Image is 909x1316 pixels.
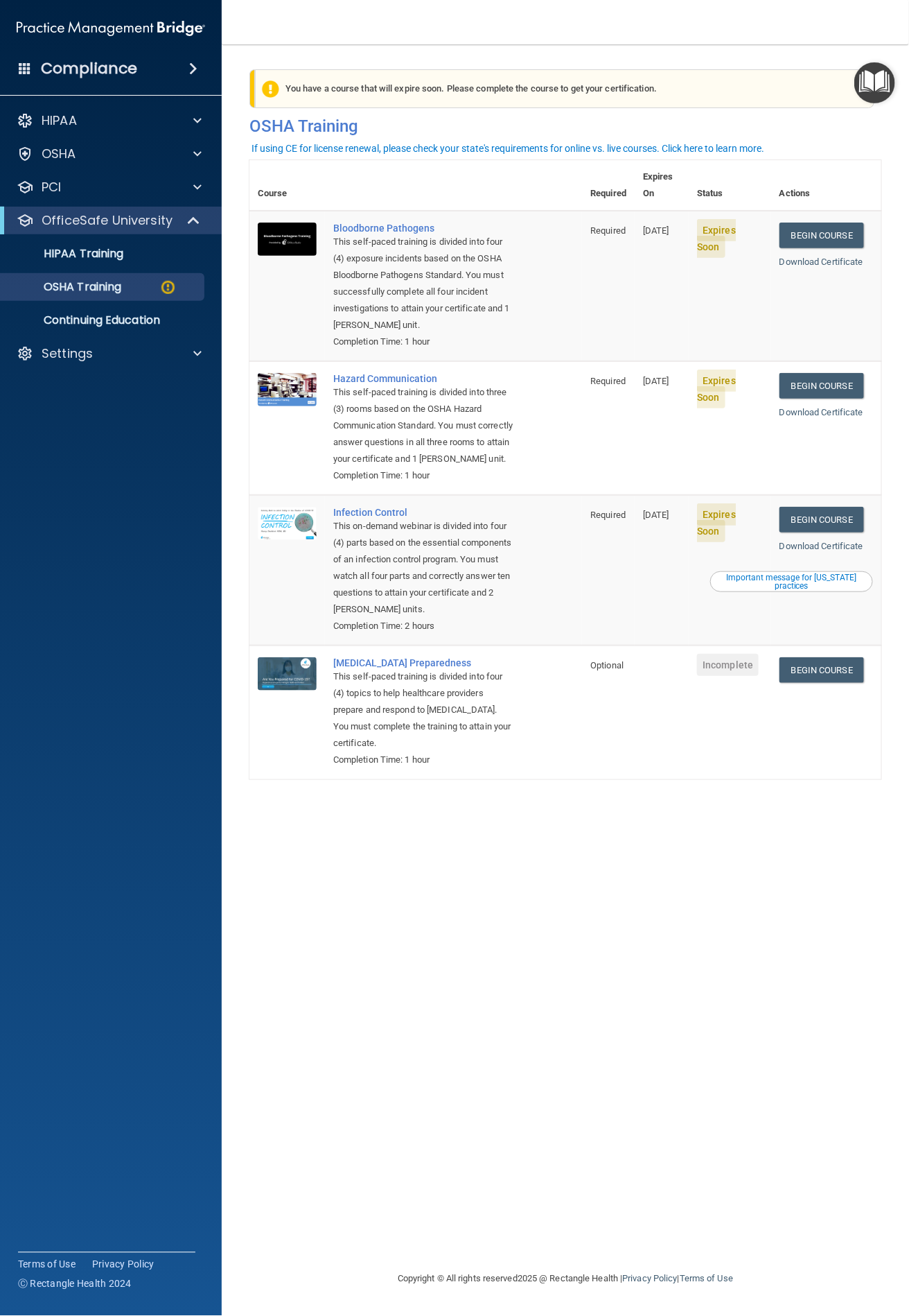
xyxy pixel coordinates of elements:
a: Settings [17,345,202,362]
div: Completion Time: 2 hours [333,618,513,634]
th: Required [582,160,635,211]
p: PCI [42,179,61,196]
span: Ⓒ Rectangle Health 2024 [18,1277,132,1291]
a: Begin Course [779,657,864,683]
button: If using CE for license renewal, please check your state's requirements for online vs. live cours... [249,141,766,155]
span: Required [590,510,626,520]
p: OSHA Training [9,280,121,294]
th: Status [689,160,771,211]
div: This self-paced training is divided into four (4) exposure incidents based on the OSHA Bloodborne... [333,234,513,334]
p: Settings [42,345,93,362]
p: HIPAA [42,112,77,129]
span: [DATE] [643,376,669,386]
button: Read this if you are a dental practitioner in the state of CA [710,571,873,592]
a: Download Certificate [779,541,863,551]
a: Begin Course [779,373,864,399]
a: Hazard Communication [333,373,513,384]
div: If using CE for license renewal, please check your state's requirements for online vs. live cours... [251,144,764,153]
a: Begin Course [779,507,864,533]
p: Continuing Education [9,313,198,327]
a: Infection Control [333,507,513,518]
th: Course [249,160,325,211]
a: [MEDICAL_DATA] Preparedness [333,657,513,668]
span: Required [590,376,626,386]
a: Terms of Use [18,1258,76,1272]
img: PMB logo [17,15,205,42]
a: Bloodborne Pathogens [333,223,513,234]
div: Important message for [US_STATE] practices [712,573,871,590]
a: OfficeSafe University [17,212,201,229]
div: Copyright © All rights reserved 2025 @ Rectangle Health | | [312,1257,818,1301]
span: [DATE] [643,510,669,520]
a: Terms of Use [680,1274,733,1284]
div: This self-paced training is divided into three (3) rooms based on the OSHA Hazard Communication S... [333,384,513,467]
a: Privacy Policy [622,1274,677,1284]
a: OSHA [17,146,202,162]
button: Open Resource Center [854,62,895,103]
span: [DATE] [643,225,669,236]
a: Download Certificate [779,407,863,417]
a: HIPAA [17,112,202,129]
a: PCI [17,179,202,196]
img: warning-circle.0cc9ac19.png [159,279,177,296]
div: This self-paced training is divided into four (4) topics to help healthcare providers prepare and... [333,668,513,752]
p: OfficeSafe University [42,212,173,229]
h4: Compliance [41,59,137,78]
img: exclamation-circle-solid-warning.7ed2984d.png [262,80,279,98]
a: Download Certificate [779,257,863,267]
div: Completion Time: 1 hour [333,334,513,350]
span: Expires Soon [697,219,736,258]
th: Actions [771,160,881,211]
span: Expires Soon [697,370,736,408]
div: This on-demand webinar is divided into four (4) parts based on the essential components of an inf... [333,518,513,618]
span: Optional [590,660,624,670]
span: Expires Soon [697,503,736,542]
p: HIPAA Training [9,247,123,261]
div: Completion Time: 1 hour [333,752,513,768]
h4: OSHA Training [249,116,881,136]
p: OSHA [42,146,76,162]
span: Required [590,225,626,236]
th: Expires On [635,160,689,211]
div: You have a course that will expire soon. Please complete the course to get your certification. [255,69,874,108]
div: Completion Time: 1 hour [333,467,513,484]
a: Begin Course [779,223,864,248]
span: Incomplete [697,654,759,676]
a: Privacy Policy [92,1258,155,1272]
